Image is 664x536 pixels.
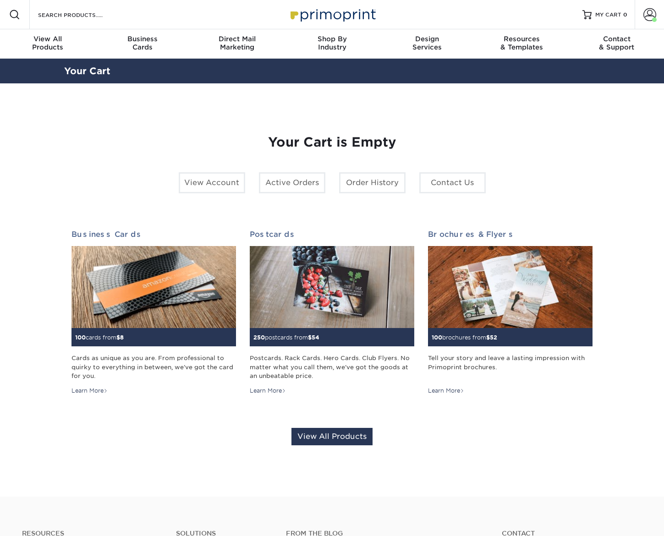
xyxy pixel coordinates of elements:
[428,230,593,239] h2: Brochures & Flyers
[486,334,490,341] span: $
[569,35,664,43] span: Contact
[71,230,236,239] h2: Business Cards
[71,354,236,380] div: Cards as unique as you are. From professional to quirky to everything in between, we've got the c...
[286,5,378,24] img: Primoprint
[71,230,236,395] a: Business Cards 100cards from$8 Cards as unique as you are. From professional to quirky to everyth...
[37,9,126,20] input: SEARCH PRODUCTS.....
[419,172,486,193] a: Contact Us
[71,135,593,150] h1: Your Cart is Empty
[569,29,664,59] a: Contact& Support
[474,35,569,43] span: Resources
[312,334,319,341] span: 54
[95,35,190,51] div: Cards
[595,11,621,19] span: MY CART
[250,246,414,328] img: Postcards
[190,35,285,51] div: Marketing
[379,35,474,43] span: Design
[428,246,593,328] img: Brochures & Flyers
[179,172,245,193] a: View Account
[474,35,569,51] div: & Templates
[291,428,373,445] a: View All Products
[250,354,414,380] div: Postcards. Rack Cards. Hero Cards. Club Flyers. No matter what you call them, we've got the goods...
[253,334,319,341] small: postcards from
[75,334,86,341] span: 100
[285,35,379,51] div: Industry
[250,230,414,239] h2: Postcards
[190,29,285,59] a: Direct MailMarketing
[71,246,236,328] img: Business Cards
[432,334,442,341] span: 100
[339,172,406,193] a: Order History
[428,387,464,395] div: Learn More
[116,334,120,341] span: $
[623,11,627,18] span: 0
[71,387,108,395] div: Learn More
[285,35,379,43] span: Shop By
[95,35,190,43] span: Business
[474,29,569,59] a: Resources& Templates
[308,334,312,341] span: $
[432,334,497,341] small: brochures from
[379,29,474,59] a: DesignServices
[490,334,497,341] span: 52
[120,334,124,341] span: 8
[190,35,285,43] span: Direct Mail
[75,334,124,341] small: cards from
[428,354,593,380] div: Tell your story and leave a lasting impression with Primoprint brochures.
[250,387,286,395] div: Learn More
[285,29,379,59] a: Shop ByIndustry
[428,230,593,395] a: Brochures & Flyers 100brochures from$52 Tell your story and leave a lasting impression with Primo...
[64,66,110,77] a: Your Cart
[569,35,664,51] div: & Support
[250,230,414,395] a: Postcards 250postcards from$54 Postcards. Rack Cards. Hero Cards. Club Flyers. No matter what you...
[379,35,474,51] div: Services
[95,29,190,59] a: BusinessCards
[259,172,325,193] a: Active Orders
[253,334,265,341] span: 250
